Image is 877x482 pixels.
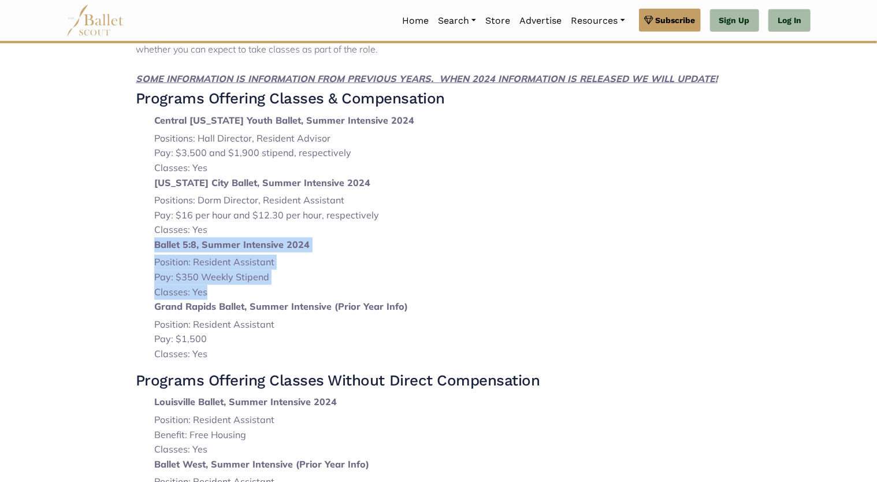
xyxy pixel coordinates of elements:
a: Log In [768,9,811,32]
h3: Programs Offering Classes & Compensation [136,89,741,109]
strong: Ballet 5:8, Summer Intensive 2024 [154,239,310,250]
li: Classes: Yes [154,442,741,457]
li: Pay: $1,500 [154,332,741,347]
img: gem.svg [644,14,653,27]
li: Classes: Yes [154,161,741,176]
strong: Grand Rapids Ballet, Summer Intensive (Prior Year Info) [154,301,408,312]
li: Position: Resident Assistant [154,255,741,270]
li: Pay: $350 Weekly Stipend [154,270,741,285]
li: Benefit: Free Housing [154,428,741,443]
a: Search [433,9,481,33]
strong: Louisville Ballet, Summer Intensive 2024 [154,396,337,407]
p: Let's dive into some of the notable RA opportunities available across the country, highlighting t... [136,27,741,86]
strong: Ballet West, Summer Intensive (Prior Year Info) [154,458,369,470]
li: Classes: Yes [154,223,741,238]
li: Pay: $3,500 and $1,900 stipend, respectively [154,146,741,161]
li: Positions: Dorm Director, Resident Assistant [154,193,741,208]
a: Subscribe [639,9,701,32]
h3: Programs Offering Classes Without Direct Compensation [136,371,741,391]
a: Advertise [515,9,566,33]
a: Resources [566,9,629,33]
li: Positions: Hall Director, Resident Advisor [154,131,741,146]
li: Position: Resident Assistant [154,317,741,332]
li: Pay: $16 per hour and $12.30 per hour, respectively [154,208,741,223]
li: Classes: Yes [154,347,741,362]
a: Sign Up [710,9,759,32]
li: Position: Resident Assistant [154,413,741,428]
strong: [US_STATE] City Ballet, Summer Intensive 2024 [154,177,370,188]
a: Home [397,9,433,33]
li: Classes: Yes [154,285,741,300]
span: Subscribe [656,14,696,27]
strong: SOME INFORMATION IS INFORMATION FROM PREVIOUS YEARS. WHEN 2024 INFORMATION IS RELEASED WE WILL UP... [136,73,718,84]
a: Store [481,9,515,33]
strong: Central [US_STATE] Youth Ballet, Summer Intensive 2024 [154,114,414,126]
